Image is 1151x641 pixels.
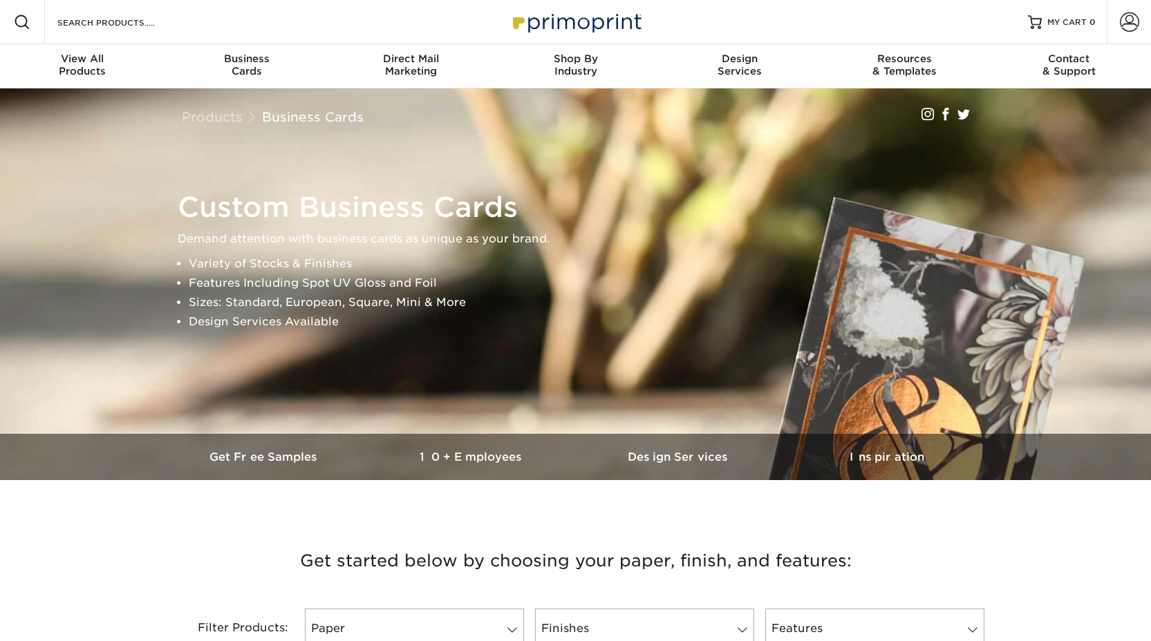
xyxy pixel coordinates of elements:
[576,434,783,480] a: Design Services
[56,14,191,30] input: SEARCH PRODUCTS.....
[657,44,822,88] a: DesignServices
[986,52,1151,65] span: Contact
[178,229,986,249] p: Demand attention with business cards as unique as your brand.
[329,44,494,88] a: Direct MailMarketing
[783,450,991,463] h3: Inspiration
[494,44,658,88] a: Shop ByIndustry
[329,52,494,65] span: Direct Mail
[576,450,783,463] h3: Design Services
[368,450,576,463] h3: 10+ Employees
[657,52,822,77] div: Services
[189,274,986,293] li: Features Including Spot UV Gloss and Foil
[494,52,658,65] span: Shop By
[1047,17,1087,28] span: MY CART
[189,293,986,312] li: Sizes: Standard, European, Square, Mini & More
[161,434,368,480] a: Get Free Samples
[822,52,986,65] span: Resources
[822,52,986,77] div: & Templates
[189,254,986,274] li: Variety of Stocks & Finishes
[178,191,986,224] h1: Custom Business Cards
[329,52,494,77] div: Marketing
[368,434,576,480] a: 10+ Employees
[182,109,243,124] a: Products
[1089,17,1096,27] span: 0
[161,450,368,463] h3: Get Free Samples
[165,52,329,77] div: Cards
[165,44,329,88] a: BusinessCards
[986,44,1151,88] a: Contact& Support
[986,52,1151,77] div: & Support
[171,530,980,592] h3: Get started below by choosing your paper, finish, and features:
[657,52,822,65] span: Design
[165,52,329,65] span: Business
[822,44,986,88] a: Resources& Templates
[189,312,986,332] li: Design Services Available
[494,52,658,77] div: Industry
[262,109,364,124] a: Business Cards
[783,434,991,480] a: Inspiration
[507,7,645,37] img: Primoprint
